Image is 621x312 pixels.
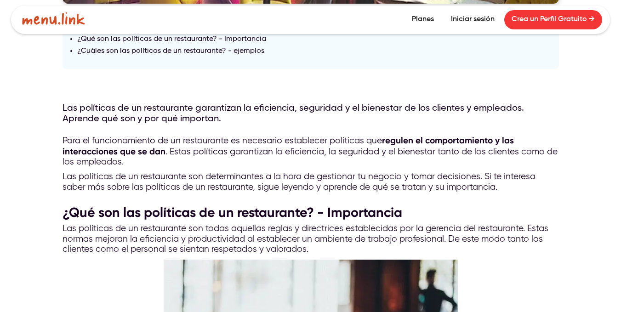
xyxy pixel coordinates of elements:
strong: que se dan [120,146,165,157]
a: ¿Qué son las políticas de un restaurante? - Importancia [77,35,266,43]
a: ¿Cuáles son las políticas de un restaurante? - ejemplos [77,47,264,55]
sub: ¿Qué son las políticas de un restaurante? - Importancia [63,204,402,221]
a: Iniciar sesión [444,10,502,29]
strong: regulen el comportamiento y las interacciones [63,135,514,156]
p: Las políticas de un restaurante son determinantes a la hora de gestionar tu negocio y tomar decis... [63,172,559,193]
p: Las políticas de un restaurante son todas aquellas reglas y directrices establecidas por la geren... [63,224,559,255]
p: Las políticas de un restaurante garantizan la eficiencia, seguridad y el bienestar de los cliente... [63,103,559,124]
p: Para el funcionamiento de un restaurante es necesario establecer políticas que . Estas políticas ... [63,136,559,167]
a: Crea un Perfil Gratuito → [504,10,602,29]
a: Planes [405,10,441,29]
